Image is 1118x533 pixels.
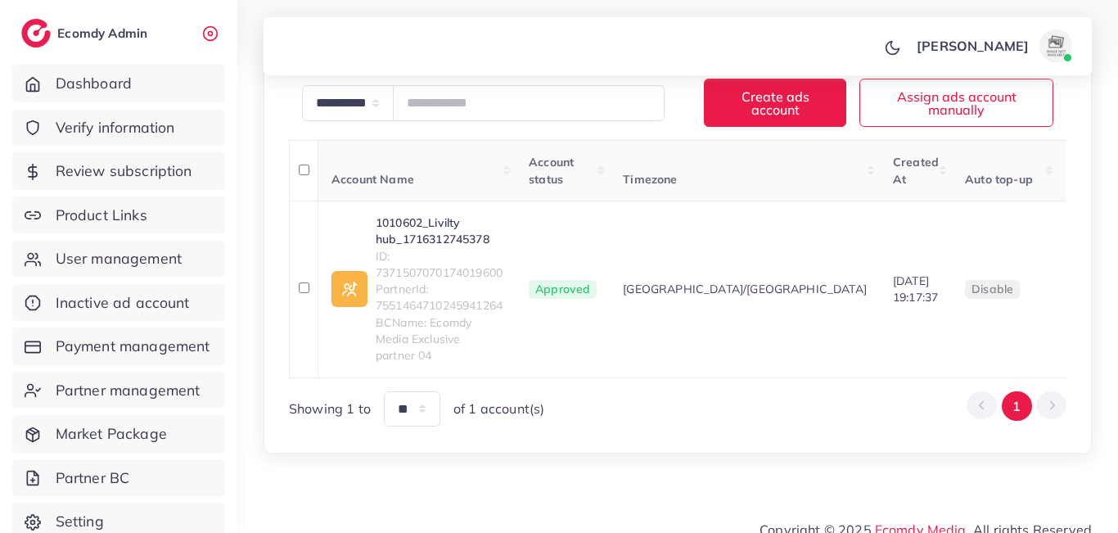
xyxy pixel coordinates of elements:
button: Assign ads account manually [859,79,1053,127]
button: Go to page 1 [1002,391,1032,422]
span: Product Links [56,205,147,226]
span: Showing 1 to [289,400,371,418]
a: Verify information [12,109,225,147]
a: Inactive ad account [12,284,225,322]
span: BCName: Ecomdy Media Exclusive partner 04 [376,314,503,364]
span: Payment management [56,336,210,357]
a: Review subscription [12,152,225,190]
span: [GEOGRAPHIC_DATA]/[GEOGRAPHIC_DATA] [623,281,867,297]
a: Market Package [12,415,225,453]
span: ID: 7371507070174019600 [376,248,503,282]
ul: Pagination [967,391,1066,422]
span: Market Package [56,423,167,445]
a: Partner management [12,372,225,409]
a: Payment management [12,327,225,365]
span: Partner BC [56,468,130,489]
span: User management [56,248,182,269]
span: Verify information [56,117,175,138]
span: Account Name [331,172,414,187]
a: Dashboard [12,65,225,102]
span: Dashboard [56,73,132,94]
a: Product Links [12,196,225,234]
span: Review subscription [56,160,192,182]
span: disable [971,282,1013,296]
span: Created At [893,155,939,186]
span: Approved [529,280,597,300]
img: logo [21,19,51,47]
span: Auto top-up [965,172,1033,187]
img: avatar [1039,29,1072,62]
span: of 1 account(s) [453,400,544,418]
span: Partner management [56,380,201,401]
a: User management [12,240,225,278]
button: Create ads account [704,79,846,127]
span: Setting [56,511,104,532]
p: [PERSON_NAME] [917,36,1029,56]
span: PartnerId: 7551464710245941264 [376,281,503,314]
a: logoEcomdy Admin [21,19,151,47]
h2: Ecomdy Admin [57,25,151,41]
a: 1010602_Livilty hub_1716312745378 [376,215,503,248]
a: Partner BC [12,459,225,497]
span: Timezone [623,172,677,187]
span: Inactive ad account [56,292,190,314]
img: ic-ad-info.7fc67b75.svg [331,271,367,307]
span: Account status [529,155,574,186]
a: [PERSON_NAME]avatar [908,29,1079,62]
span: [DATE] 19:17:37 [893,273,938,305]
